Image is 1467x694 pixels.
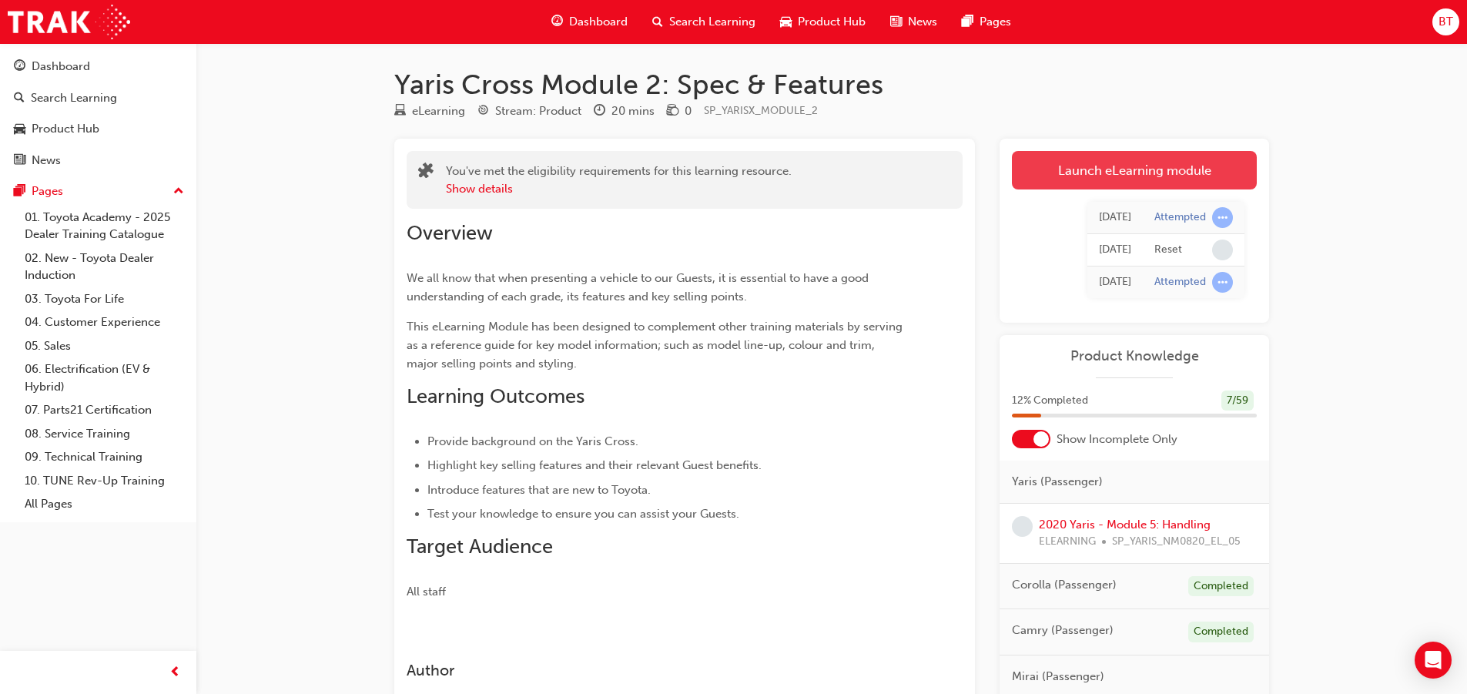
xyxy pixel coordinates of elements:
span: Introduce features that are new to Toyota. [427,483,651,497]
span: search-icon [652,12,663,32]
button: DashboardSearch LearningProduct HubNews [6,49,190,177]
a: All Pages [18,492,190,516]
span: news-icon [14,154,25,168]
span: We all know that when presenting a vehicle to our Guests, it is essential to have a good understa... [407,271,872,303]
div: 7 / 59 [1221,391,1254,411]
div: Open Intercom Messenger [1415,642,1452,679]
div: Completed [1188,622,1254,642]
div: Pages [32,183,63,200]
span: Overview [407,221,493,245]
span: news-icon [890,12,902,32]
button: Pages [6,177,190,206]
a: news-iconNews [878,6,950,38]
div: Search Learning [31,89,117,107]
span: learningRecordVerb_NONE-icon [1012,516,1033,537]
span: Product Hub [798,13,866,31]
span: 12 % Completed [1012,392,1088,410]
a: guage-iconDashboard [539,6,640,38]
span: learningRecordVerb_ATTEMPT-icon [1212,207,1233,228]
a: 01. Toyota Academy - 2025 Dealer Training Catalogue [18,206,190,246]
span: clock-icon [594,105,605,119]
div: Duration [594,102,655,121]
div: News [32,152,61,169]
span: pages-icon [962,12,973,32]
span: BT [1439,13,1453,31]
div: 0 [685,102,692,120]
a: Product Knowledge [1012,347,1257,365]
a: 02. New - Toyota Dealer Induction [18,246,190,287]
div: Product Hub [32,120,99,138]
div: Price [667,102,692,121]
a: search-iconSearch Learning [640,6,768,38]
span: Camry (Passenger) [1012,622,1114,639]
div: Dashboard [32,58,90,75]
a: 06. Electrification (EV & Hybrid) [18,357,190,398]
span: All staff [407,585,446,598]
span: Dashboard [569,13,628,31]
a: car-iconProduct Hub [768,6,878,38]
span: guage-icon [551,12,563,32]
a: 05. Sales [18,334,190,358]
span: money-icon [667,105,678,119]
a: Search Learning [6,84,190,112]
div: eLearning [412,102,465,120]
span: learningRecordVerb_NONE-icon [1212,240,1233,260]
span: News [908,13,937,31]
span: Search Learning [669,13,755,31]
div: 20 mins [611,102,655,120]
button: Show details [446,180,513,198]
a: News [6,146,190,175]
a: Launch eLearning module [1012,151,1257,189]
a: 04. Customer Experience [18,310,190,334]
span: learningRecordVerb_ATTEMPT-icon [1212,272,1233,293]
button: BT [1432,8,1459,35]
a: Dashboard [6,52,190,81]
div: Attempted [1154,275,1206,290]
span: Highlight key selling features and their relevant Guest benefits. [427,458,762,472]
span: Corolla (Passenger) [1012,576,1117,594]
span: This eLearning Module has been designed to complement other training materials by serving as a re... [407,320,906,370]
a: 08. Service Training [18,422,190,446]
span: Learning resource code [704,104,818,117]
div: Reset [1154,243,1182,257]
span: Pages [980,13,1011,31]
div: You've met the eligibility requirements for this learning resource. [446,163,792,197]
span: car-icon [14,122,25,136]
img: Trak [8,5,130,39]
a: 10. TUNE Rev-Up Training [18,469,190,493]
div: Stream [477,102,581,121]
span: Yaris (Passenger) [1012,473,1103,491]
span: search-icon [14,92,25,106]
span: up-icon [173,182,184,202]
a: 03. Toyota For Life [18,287,190,311]
div: Fri Aug 22 2025 17:04:12 GMT+1000 (Australian Eastern Standard Time) [1099,209,1131,226]
span: SP_YARIS_NM0820_EL_05 [1112,533,1241,551]
span: Target Audience [407,535,553,558]
a: 2020 Yaris - Module 5: Handling [1039,518,1211,531]
span: Show Incomplete Only [1057,431,1177,448]
span: learningResourceType_ELEARNING-icon [394,105,406,119]
span: Mirai (Passenger) [1012,668,1104,686]
span: guage-icon [14,60,25,74]
div: Type [394,102,465,121]
span: prev-icon [169,663,181,682]
span: target-icon [477,105,489,119]
span: Provide background on the Yaris Cross. [427,434,638,448]
span: Learning Outcomes [407,384,584,408]
div: Stream: Product [495,102,581,120]
span: ELEARNING [1039,533,1096,551]
a: 09. Technical Training [18,445,190,469]
div: Fri Aug 22 2025 17:04:11 GMT+1000 (Australian Eastern Standard Time) [1099,241,1131,259]
span: puzzle-icon [418,164,434,182]
a: 07. Parts21 Certification [18,398,190,422]
div: Attempted [1154,210,1206,225]
span: pages-icon [14,185,25,199]
a: Product Hub [6,115,190,143]
a: pages-iconPages [950,6,1023,38]
h3: Author [407,662,907,679]
div: Fri Aug 22 2025 13:54:01 GMT+1000 (Australian Eastern Standard Time) [1099,273,1131,291]
div: Completed [1188,576,1254,597]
